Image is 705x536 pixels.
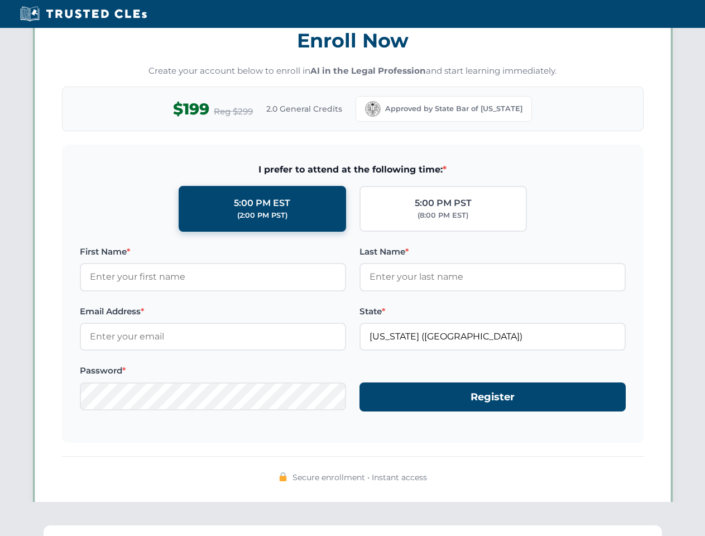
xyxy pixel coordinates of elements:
[62,65,644,78] p: Create your account below to enroll in and start learning immediately.
[359,245,626,259] label: Last Name
[266,103,342,115] span: 2.0 General Credits
[418,210,468,221] div: (8:00 PM EST)
[80,263,346,291] input: Enter your first name
[359,263,626,291] input: Enter your last name
[310,65,426,76] strong: AI in the Legal Profession
[237,210,287,221] div: (2:00 PM PST)
[365,101,381,117] img: California Bar
[80,305,346,318] label: Email Address
[173,97,209,122] span: $199
[385,103,522,114] span: Approved by State Bar of [US_STATE]
[80,364,346,377] label: Password
[214,105,253,118] span: Reg $299
[359,323,626,351] input: California (CA)
[80,323,346,351] input: Enter your email
[359,305,626,318] label: State
[359,382,626,412] button: Register
[17,6,150,22] img: Trusted CLEs
[80,245,346,259] label: First Name
[279,472,287,481] img: 🔒
[234,196,290,210] div: 5:00 PM EST
[415,196,472,210] div: 5:00 PM PST
[80,162,626,177] span: I prefer to attend at the following time:
[292,471,427,484] span: Secure enrollment • Instant access
[62,23,644,58] h3: Enroll Now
